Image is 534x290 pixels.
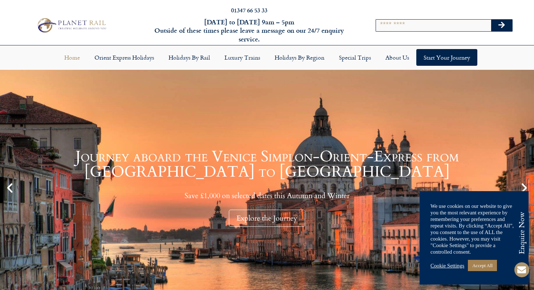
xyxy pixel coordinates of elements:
p: Save £1,000 on selected dates this Autumn and Winter [18,191,516,200]
div: Explore the Journey [229,210,305,227]
a: Accept All [468,260,497,271]
nav: Menu [4,49,530,66]
button: Search [491,20,512,31]
div: Next slide [518,182,530,194]
h1: Journey aboard the Venice Simplon-Orient-Express from [GEOGRAPHIC_DATA] to [GEOGRAPHIC_DATA] [18,149,516,180]
a: Holidays by Rail [161,49,217,66]
a: Special Trips [332,49,378,66]
a: About Us [378,49,416,66]
a: Start your Journey [416,49,477,66]
a: Orient Express Holidays [87,49,161,66]
a: Home [57,49,87,66]
a: Luxury Trains [217,49,267,66]
div: Previous slide [4,182,16,194]
img: Planet Rail Train Holidays Logo [35,16,108,34]
a: Cookie Settings [430,262,464,269]
a: 01347 66 53 33 [231,6,267,14]
h6: [DATE] to [DATE] 9am – 5pm Outside of these times please leave a message on our 24/7 enquiry serv... [144,18,354,43]
a: Holidays by Region [267,49,332,66]
div: We use cookies on our website to give you the most relevant experience by remembering your prefer... [430,203,518,255]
